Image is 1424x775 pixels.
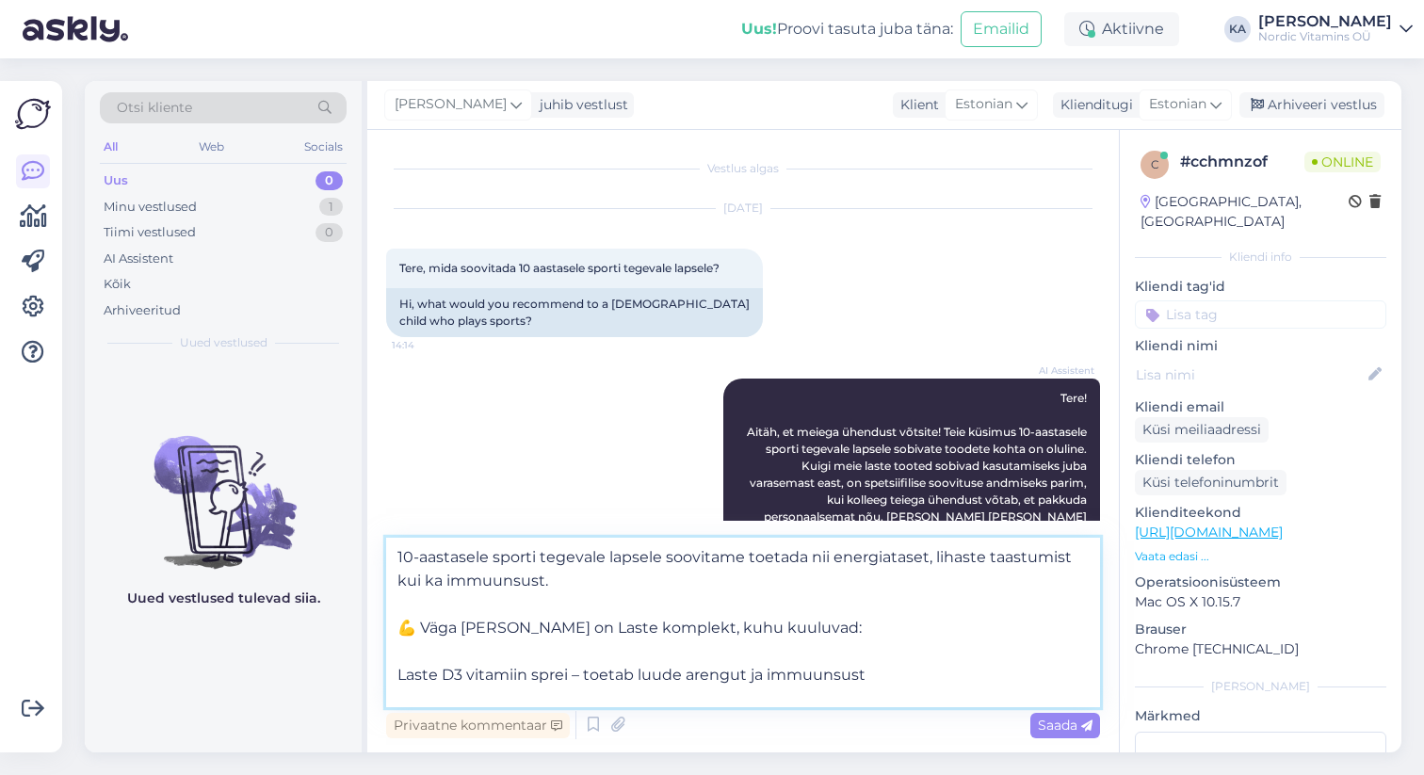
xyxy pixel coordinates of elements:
div: Uus [104,171,128,190]
div: Web [195,135,228,159]
div: All [100,135,121,159]
p: Klienditeekond [1135,503,1386,523]
textarea: 10-aastasele sporti tegevale lapsele soovitame toetada nii energiataset, lihaste taastumist kui k... [386,538,1100,707]
span: [PERSON_NAME] [395,94,507,115]
div: 1 [319,198,343,217]
span: AI Assistent [1024,363,1094,378]
div: [PERSON_NAME] [1135,678,1386,695]
span: Online [1304,152,1381,172]
span: Uued vestlused [180,334,267,351]
div: Hi, what would you recommend to a [DEMOGRAPHIC_DATA] child who plays sports? [386,288,763,337]
div: Küsi meiliaadressi [1135,417,1269,443]
div: Tiimi vestlused [104,223,196,242]
div: Kliendi info [1135,249,1386,266]
div: Küsi telefoninumbrit [1135,470,1286,495]
div: [PERSON_NAME] [1258,14,1392,29]
div: [DATE] [386,200,1100,217]
p: Vaata edasi ... [1135,548,1386,565]
div: Socials [300,135,347,159]
div: Arhiveeri vestlus [1239,92,1384,118]
input: Lisa tag [1135,300,1386,329]
div: Klient [893,95,939,115]
span: Estonian [955,94,1012,115]
a: [URL][DOMAIN_NAME] [1135,524,1283,541]
div: 0 [316,223,343,242]
input: Lisa nimi [1136,364,1365,385]
div: KA [1224,16,1251,42]
p: Uued vestlused tulevad siia. [127,589,320,608]
div: [GEOGRAPHIC_DATA], [GEOGRAPHIC_DATA] [1141,192,1349,232]
span: 14:14 [392,338,462,352]
b: Uus! [741,20,777,38]
p: Kliendi telefon [1135,450,1386,470]
button: Emailid [961,11,1042,47]
div: Nordic Vitamins OÜ [1258,29,1392,44]
span: Estonian [1149,94,1206,115]
p: Brauser [1135,620,1386,639]
span: c [1151,157,1159,171]
div: 0 [316,171,343,190]
div: Arhiveeritud [104,301,181,320]
div: Proovi tasuta juba täna: [741,18,953,40]
span: Saada [1038,717,1092,734]
img: No chats [85,402,362,572]
div: Vestlus algas [386,160,1100,177]
div: AI Assistent [104,250,173,268]
p: Kliendi email [1135,397,1386,417]
div: Privaatne kommentaar [386,713,570,738]
p: Operatsioonisüsteem [1135,573,1386,592]
p: Chrome [TECHNICAL_ID] [1135,639,1386,659]
div: # cchmnzof [1180,151,1304,173]
div: juhib vestlust [532,95,628,115]
a: [PERSON_NAME]Nordic Vitamins OÜ [1258,14,1413,44]
div: Aktiivne [1064,12,1179,46]
div: Minu vestlused [104,198,197,217]
p: Mac OS X 10.15.7 [1135,592,1386,612]
img: Askly Logo [15,96,51,132]
p: Kliendi tag'id [1135,277,1386,297]
p: Kliendi nimi [1135,336,1386,356]
p: Märkmed [1135,706,1386,726]
span: Otsi kliente [117,98,192,118]
div: Klienditugi [1053,95,1133,115]
span: Tere, mida soovitada 10 aastasele sporti tegevale lapsele? [399,261,720,275]
div: Kõik [104,275,131,294]
span: Tere! Aitäh, et meiega ühendust võtsite! Teie küsimus 10-aastasele sporti tegevale lapsele sobiva... [747,391,1090,541]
